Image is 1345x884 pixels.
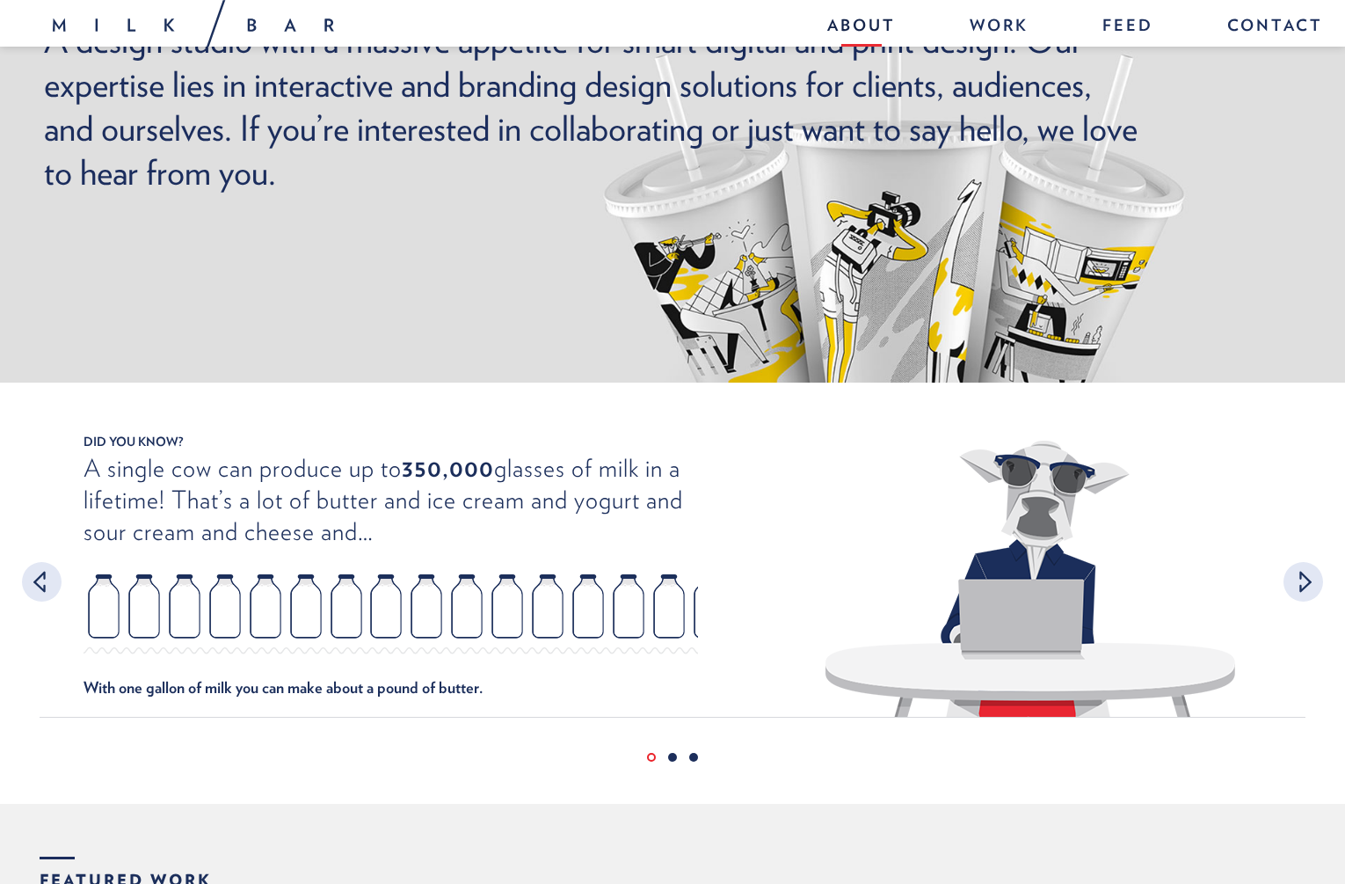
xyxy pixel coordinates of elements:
a: Feed [1085,9,1171,47]
p: A design studio with a massive appetite for smart digital and print design. Our expertise lies in... [44,18,1143,194]
strong: Did you know? [40,435,1305,448]
span: • [647,753,656,762]
span: • [689,753,698,762]
a: Work [952,9,1046,47]
strong: 350,000 [402,453,494,483]
span: • [668,753,677,762]
span: With one gallon of milk you can make about a pound of butter. [84,676,698,699]
a: Contact [1210,9,1323,47]
p: A single cow can produce up to glasses of milk in a lifetime! That’s a lot of butter and ice crea... [84,452,698,547]
a: About [810,9,913,47]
